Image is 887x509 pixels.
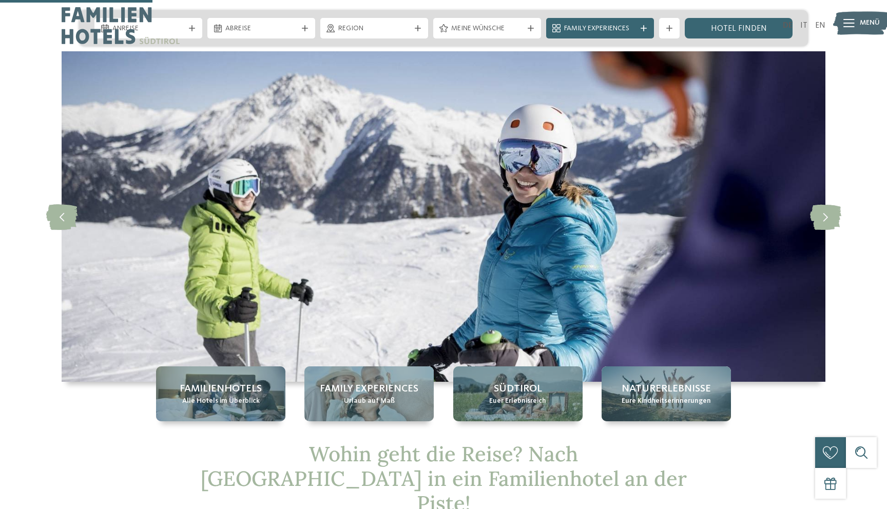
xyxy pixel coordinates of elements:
[622,382,711,396] span: Naturerlebnisse
[489,396,546,406] span: Euer Erlebnisreich
[320,382,418,396] span: Family Experiences
[453,366,583,421] a: Familienhotel an der Piste = Spaß ohne Ende Südtirol Euer Erlebnisreich
[622,396,711,406] span: Eure Kindheitserinnerungen
[62,51,825,382] img: Familienhotel an der Piste = Spaß ohne Ende
[494,382,542,396] span: Südtirol
[304,366,434,421] a: Familienhotel an der Piste = Spaß ohne Ende Family Experiences Urlaub auf Maß
[180,382,262,396] span: Familienhotels
[182,396,260,406] span: Alle Hotels im Überblick
[800,22,807,30] a: IT
[156,366,285,421] a: Familienhotel an der Piste = Spaß ohne Ende Familienhotels Alle Hotels im Überblick
[344,396,395,406] span: Urlaub auf Maß
[602,366,731,421] a: Familienhotel an der Piste = Spaß ohne Ende Naturerlebnisse Eure Kindheitserinnerungen
[783,22,793,30] a: DE
[815,22,825,30] a: EN
[860,18,880,28] span: Menü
